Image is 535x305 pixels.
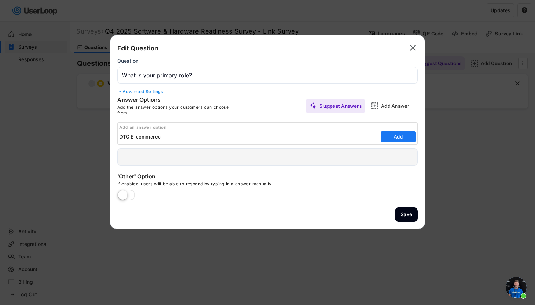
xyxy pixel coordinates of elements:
div: Answer Options [117,96,222,105]
div: Add the answer options your customers can choose from. [117,105,240,115]
text:  [410,43,416,53]
button: Add [381,131,416,142]
div: Edit Question [117,44,158,52]
div: Suggest Answers [319,103,362,109]
button: Save [395,207,418,222]
div: Add Answer [381,103,416,109]
div: If enabled, users will be able to respond by typing in a answer manually. [117,181,327,190]
div: Question [117,58,138,64]
img: AddMajor.svg [371,102,378,109]
div: Open chat [506,277,527,298]
div: Advanced Settings [117,89,418,94]
input: Type your question here... [117,67,418,84]
img: MagicMajor%20%28Purple%29.svg [310,102,317,109]
div: 'Other' Option [117,173,257,181]
div: Add an answer option [119,125,417,130]
button:  [408,42,418,54]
